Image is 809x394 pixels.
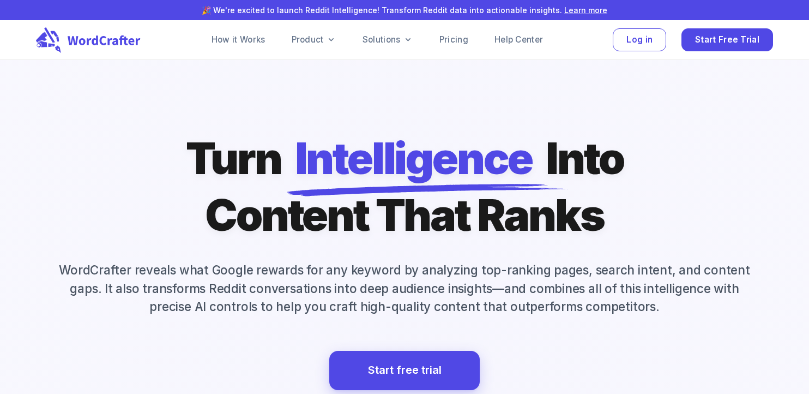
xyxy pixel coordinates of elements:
[363,33,413,46] a: Solutions
[439,33,468,46] a: Pricing
[494,33,543,46] a: Help Center
[295,130,533,187] span: Intelligence
[292,33,336,46] a: Product
[564,5,607,15] a: Learn more
[368,361,442,380] a: Start free trial
[626,33,653,47] span: Log in
[212,33,265,46] a: How it Works
[186,130,624,243] h1: Turn Into Content That Ranks
[17,4,792,16] p: 🎉 We're excited to launch Reddit Intelligence! Transform Reddit data into actionable insights.
[695,33,759,47] span: Start Free Trial
[36,261,773,316] p: WordCrafter reveals what Google rewards for any keyword by analyzing top-ranking pages, search in...
[329,351,480,390] a: Start free trial
[613,28,666,52] button: Log in
[681,28,773,52] button: Start Free Trial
